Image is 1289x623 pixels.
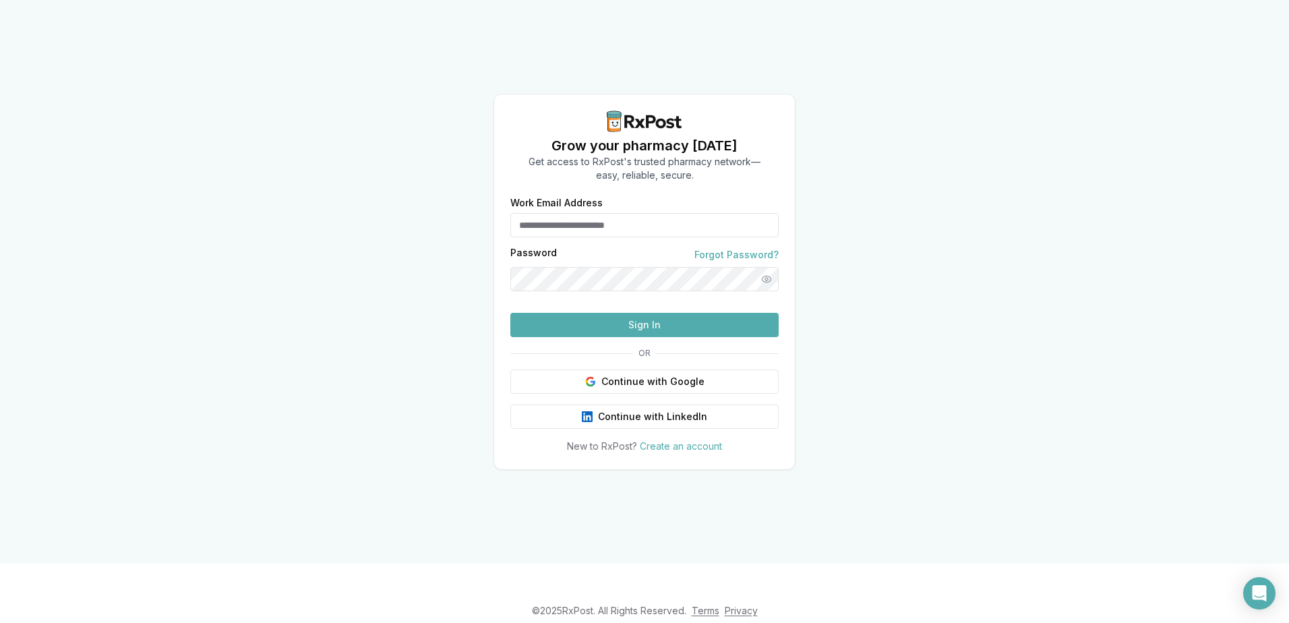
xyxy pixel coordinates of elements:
img: LinkedIn [582,411,593,422]
button: Show password [754,267,779,291]
a: Create an account [640,440,722,452]
img: Google [585,376,596,387]
div: Open Intercom Messenger [1243,577,1276,610]
button: Sign In [510,313,779,337]
a: Privacy [725,605,758,616]
span: OR [633,348,656,359]
img: RxPost Logo [601,111,688,132]
p: Get access to RxPost's trusted pharmacy network— easy, reliable, secure. [529,155,760,182]
h1: Grow your pharmacy [DATE] [529,136,760,155]
span: New to RxPost? [567,440,637,452]
a: Terms [692,605,719,616]
label: Work Email Address [510,198,779,208]
button: Continue with LinkedIn [510,405,779,429]
button: Continue with Google [510,369,779,394]
label: Password [510,248,557,262]
a: Forgot Password? [694,248,779,262]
